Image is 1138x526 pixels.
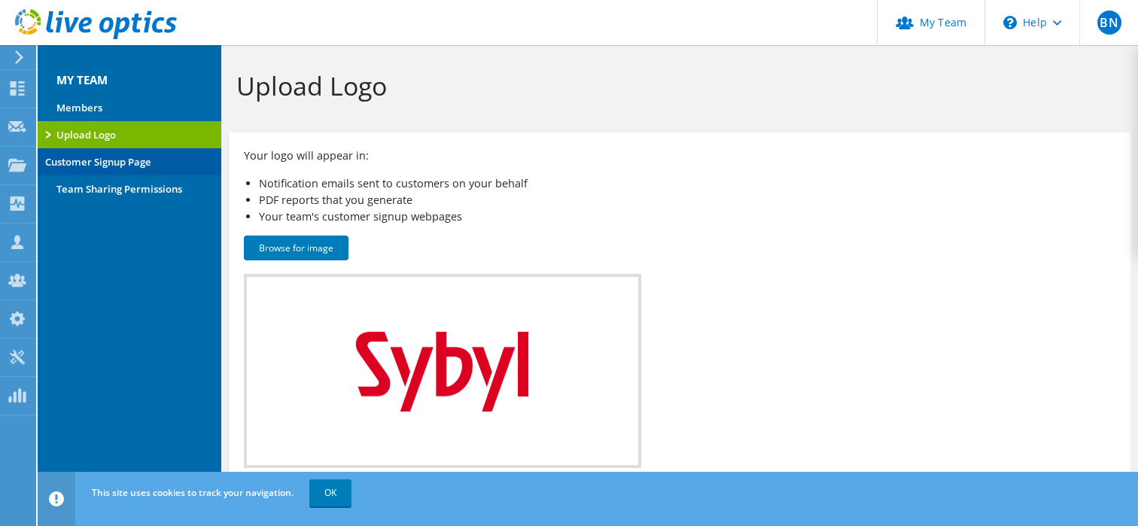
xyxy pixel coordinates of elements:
[236,70,1115,102] h1: Upload Logo
[1003,16,1017,29] svg: \n
[259,175,1115,192] li: Notification emails sent to customers on your behalf
[38,148,221,175] a: Customer Signup Page
[38,56,221,88] h3: MY TEAM
[92,486,294,499] span: This site uses cookies to track your navigation.
[244,236,348,260] button: Browse for image
[38,175,221,202] a: Team Sharing Permissions
[309,479,351,506] a: OK
[259,208,1115,225] li: Your team's customer signup webpages
[38,94,221,121] a: Members
[1097,11,1121,35] span: BN
[244,147,620,164] p: Your logo will appear in:
[259,192,1115,208] li: PDF reports that you generate
[38,121,221,148] a: Upload Logo
[353,328,532,414] img: w8HYwHQXHwA+wAAAABJRU5ErkJggg==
